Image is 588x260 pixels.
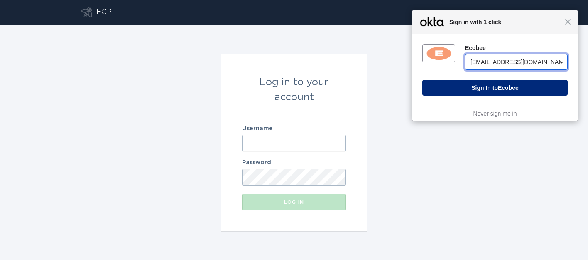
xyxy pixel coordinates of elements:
[242,194,346,210] button: Log in
[81,7,92,17] button: Go to dashboard
[425,46,453,61] img: fs01wd43bfnYuthwu0h8
[465,44,568,52] div: Ecobee
[565,19,571,25] span: Close
[96,7,112,17] div: ECP
[445,17,565,27] span: Sign in with 1 click
[473,110,517,117] a: Never sign me in
[242,126,346,131] label: Username
[498,84,519,91] span: Ecobee
[242,75,346,105] div: Log in to your account
[246,200,342,205] div: Log in
[242,160,346,166] label: Password
[422,80,568,96] button: Sign In toEcobee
